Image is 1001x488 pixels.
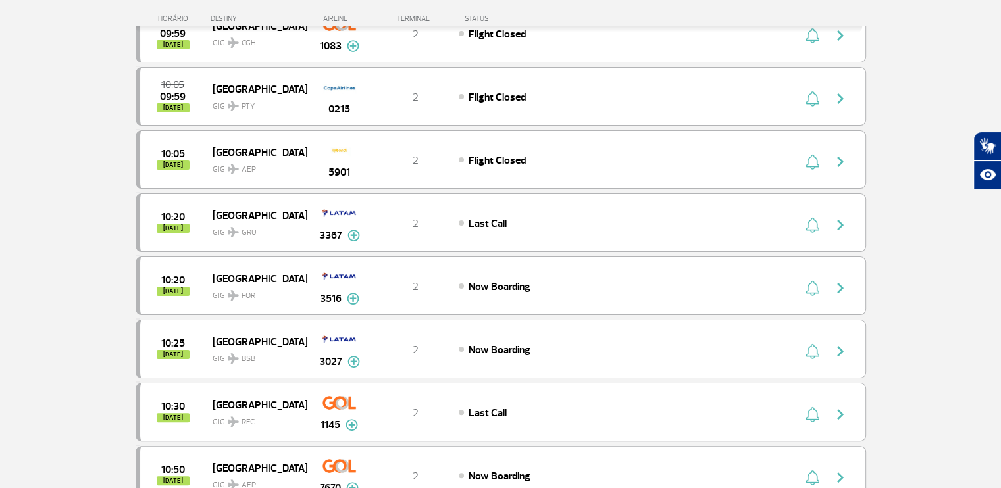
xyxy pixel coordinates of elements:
img: destiny_airplane.svg [228,290,239,301]
img: destiny_airplane.svg [228,227,239,237]
img: destiny_airplane.svg [228,37,239,48]
span: [DATE] [157,160,190,170]
span: 2 [413,217,419,230]
img: sino-painel-voo.svg [806,28,819,43]
span: [GEOGRAPHIC_DATA] [213,333,297,350]
img: seta-direita-painel-voo.svg [833,343,848,359]
img: destiny_airplane.svg [228,416,239,427]
span: [DATE] [157,287,190,296]
img: seta-direita-painel-voo.svg [833,91,848,107]
div: STATUS [458,14,565,23]
span: GIG [213,220,297,239]
span: GIG [213,30,297,49]
span: GIG [213,346,297,365]
span: [DATE] [157,476,190,485]
span: GIG [213,157,297,176]
span: CGH [242,37,256,49]
img: mais-info-painel-voo.svg [347,40,359,52]
span: [GEOGRAPHIC_DATA] [213,396,297,413]
span: 5901 [328,164,350,180]
span: [GEOGRAPHIC_DATA] [213,207,297,224]
div: Plugin de acessibilidade da Hand Talk. [973,132,1001,189]
img: sino-painel-voo.svg [806,154,819,170]
span: 2 [413,91,419,104]
div: AIRLINE [307,14,372,23]
span: 2025-08-28 10:25:00 [161,339,185,348]
img: destiny_airplane.svg [228,101,239,111]
span: AEP [242,164,256,176]
span: Last Call [469,217,507,230]
span: 0215 [328,101,350,117]
span: 2025-08-28 09:59:00 [160,29,186,38]
span: [DATE] [157,413,190,422]
span: 3027 [319,354,342,370]
span: [DATE] [157,103,190,112]
span: Last Call [469,406,507,420]
span: [DATE] [157,350,190,359]
span: 2025-08-28 10:20:00 [161,276,185,285]
span: 2025-08-28 10:50:00 [161,465,185,474]
span: Now Boarding [469,343,530,356]
img: mais-info-painel-voo.svg [347,356,360,368]
div: HORÁRIO [140,14,211,23]
span: [GEOGRAPHIC_DATA] [213,270,297,287]
span: PTY [242,101,255,112]
img: mais-info-painel-voo.svg [347,230,360,241]
span: Flight Closed [469,154,526,167]
span: 2025-08-28 10:30:00 [161,402,185,411]
span: REC [242,416,255,428]
span: 2 [413,406,419,420]
span: GIG [213,409,297,428]
img: seta-direita-painel-voo.svg [833,406,848,422]
img: seta-direita-painel-voo.svg [833,28,848,43]
img: mais-info-painel-voo.svg [347,293,359,305]
img: sino-painel-voo.svg [806,91,819,107]
span: 1145 [321,417,340,433]
span: 2 [413,154,419,167]
img: sino-painel-voo.svg [806,343,819,359]
img: seta-direita-painel-voo.svg [833,280,848,296]
img: seta-direita-painel-voo.svg [833,470,848,485]
span: GIG [213,283,297,302]
img: sino-painel-voo.svg [806,406,819,422]
div: TERMINAL [372,14,458,23]
span: 2 [413,343,419,356]
span: 3516 [320,291,342,306]
span: 2 [413,280,419,293]
span: [GEOGRAPHIC_DATA] [213,80,297,97]
img: mais-info-painel-voo.svg [346,419,358,431]
span: GRU [242,227,257,239]
img: sino-painel-voo.svg [806,280,819,296]
span: 2025-08-28 10:05:00 [161,80,184,89]
img: seta-direita-painel-voo.svg [833,217,848,233]
img: sino-painel-voo.svg [806,470,819,485]
span: [GEOGRAPHIC_DATA] [213,459,297,476]
button: Abrir recursos assistivos. [973,160,1001,189]
span: [DATE] [157,40,190,49]
span: FOR [242,290,255,302]
span: 2025-08-28 10:05:00 [161,149,185,159]
span: 3367 [319,228,342,243]
span: 2 [413,470,419,483]
div: DESTINY [211,14,307,23]
span: Now Boarding [469,470,530,483]
span: GIG [213,93,297,112]
span: Now Boarding [469,280,530,293]
img: sino-painel-voo.svg [806,217,819,233]
span: 1083 [320,38,342,54]
img: destiny_airplane.svg [228,353,239,364]
span: 2025-08-28 09:59:03 [160,92,186,101]
span: Flight Closed [469,28,526,41]
button: Abrir tradutor de língua de sinais. [973,132,1001,160]
span: [GEOGRAPHIC_DATA] [213,143,297,160]
span: 2 [413,28,419,41]
img: destiny_airplane.svg [228,164,239,174]
img: seta-direita-painel-voo.svg [833,154,848,170]
span: BSB [242,353,255,365]
span: [DATE] [157,224,190,233]
span: 2025-08-28 10:20:00 [161,212,185,222]
span: Flight Closed [469,91,526,104]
